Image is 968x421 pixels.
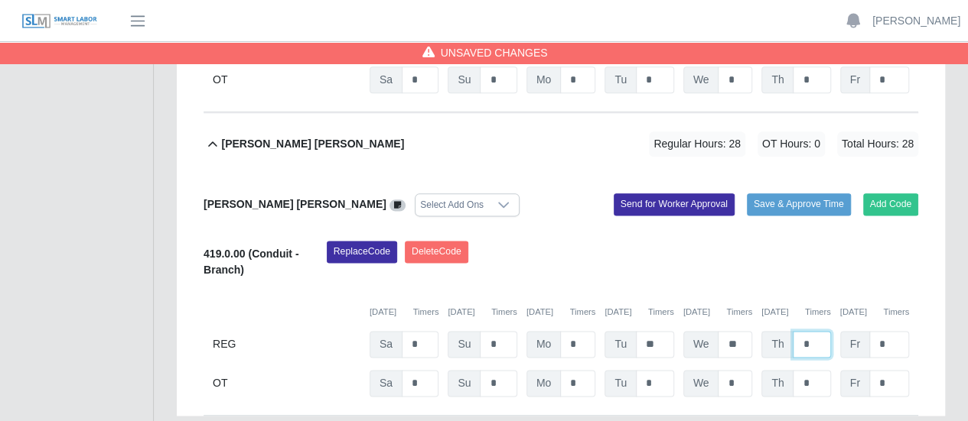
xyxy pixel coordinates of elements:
b: 419.0.00 (Conduit - Branch) [204,248,298,276]
span: Mo [526,331,561,358]
span: Sa [370,370,403,397]
button: Timers [805,306,831,319]
span: Tu [605,370,637,397]
span: We [683,66,719,93]
span: Fr [840,66,870,93]
div: [DATE] [370,306,438,319]
button: ReplaceCode [327,241,397,262]
button: DeleteCode [405,241,468,262]
b: [PERSON_NAME] [PERSON_NAME] [221,136,404,152]
span: Th [761,370,794,397]
div: OT [213,66,360,93]
button: Timers [413,306,439,319]
button: Add Code [863,193,919,215]
span: Unsaved Changes [441,45,548,60]
a: View/Edit Notes [389,198,406,210]
div: OT [213,370,360,397]
div: [DATE] [526,306,595,319]
span: Su [448,370,481,397]
span: We [683,331,719,358]
button: Timers [491,306,517,319]
a: [PERSON_NAME] [872,13,960,29]
span: Sa [370,66,403,93]
span: Su [448,66,481,93]
span: Fr [840,331,870,358]
span: Tu [605,331,637,358]
span: Fr [840,370,870,397]
div: [DATE] [448,306,517,319]
span: Tu [605,66,637,93]
button: Timers [569,306,595,319]
div: [DATE] [840,306,909,319]
div: [DATE] [761,306,830,319]
b: [PERSON_NAME] [PERSON_NAME] [204,198,386,210]
span: OT Hours: 0 [758,131,825,157]
button: Timers [726,306,752,319]
button: Timers [648,306,674,319]
button: [PERSON_NAME] [PERSON_NAME] Regular Hours: 28 OT Hours: 0 Total Hours: 28 [204,113,918,175]
div: [DATE] [605,306,673,319]
span: Mo [526,370,561,397]
div: [DATE] [683,306,752,319]
span: Th [761,331,794,358]
span: We [683,370,719,397]
div: REG [213,331,360,358]
img: SLM Logo [21,13,98,30]
span: Th [761,66,794,93]
button: Timers [883,306,909,319]
span: Sa [370,331,403,358]
div: Select Add Ons [416,194,488,215]
span: Mo [526,66,561,93]
button: Send for Worker Approval [614,193,735,215]
span: Regular Hours: 28 [649,131,745,157]
span: Total Hours: 28 [837,131,918,157]
button: Save & Approve Time [747,193,851,215]
span: Su [448,331,481,358]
